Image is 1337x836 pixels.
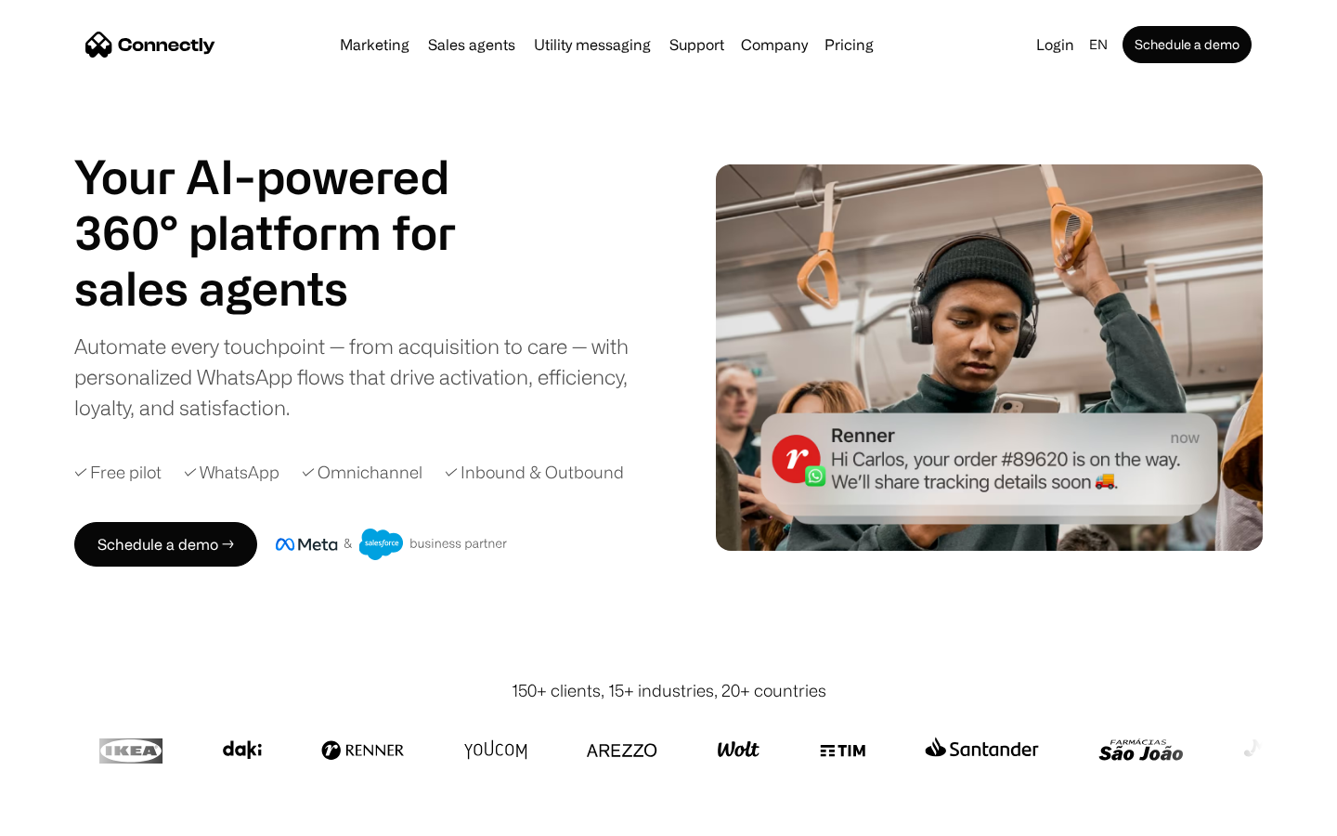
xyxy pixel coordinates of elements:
[817,37,881,52] a: Pricing
[74,260,501,316] div: carousel
[741,32,808,58] div: Company
[1029,32,1082,58] a: Login
[421,37,523,52] a: Sales agents
[74,260,501,316] div: 1 of 4
[184,460,279,485] div: ✓ WhatsApp
[512,678,826,703] div: 150+ clients, 15+ industries, 20+ countries
[74,331,659,423] div: Automate every touchpoint — from acquisition to care — with personalized WhatsApp flows that driv...
[662,37,732,52] a: Support
[37,803,111,829] ul: Language list
[276,529,508,560] img: Meta and Salesforce business partner badge.
[74,149,501,260] h1: Your AI-powered 360° platform for
[302,460,422,485] div: ✓ Omnichannel
[19,802,111,829] aside: Language selected: English
[526,37,658,52] a: Utility messaging
[735,32,813,58] div: Company
[85,31,215,59] a: home
[1089,32,1108,58] div: en
[445,460,624,485] div: ✓ Inbound & Outbound
[1082,32,1119,58] div: en
[332,37,417,52] a: Marketing
[74,460,162,485] div: ✓ Free pilot
[74,522,257,567] a: Schedule a demo →
[1123,26,1252,63] a: Schedule a demo
[74,260,501,316] h1: sales agents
